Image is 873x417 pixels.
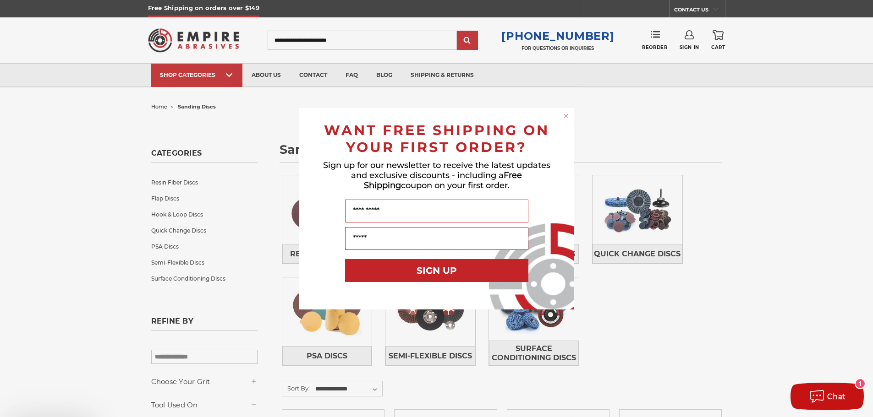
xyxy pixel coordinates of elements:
button: SIGN UP [345,259,528,282]
span: Chat [827,392,846,401]
span: WANT FREE SHIPPING ON YOUR FIRST ORDER? [324,122,549,156]
button: Close dialog [561,112,571,121]
div: 1 [856,379,865,388]
button: Chat [791,383,864,410]
span: Sign up for our newsletter to receive the latest updates and exclusive discounts - including a co... [323,160,550,190]
span: Free Shipping [364,170,522,190]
